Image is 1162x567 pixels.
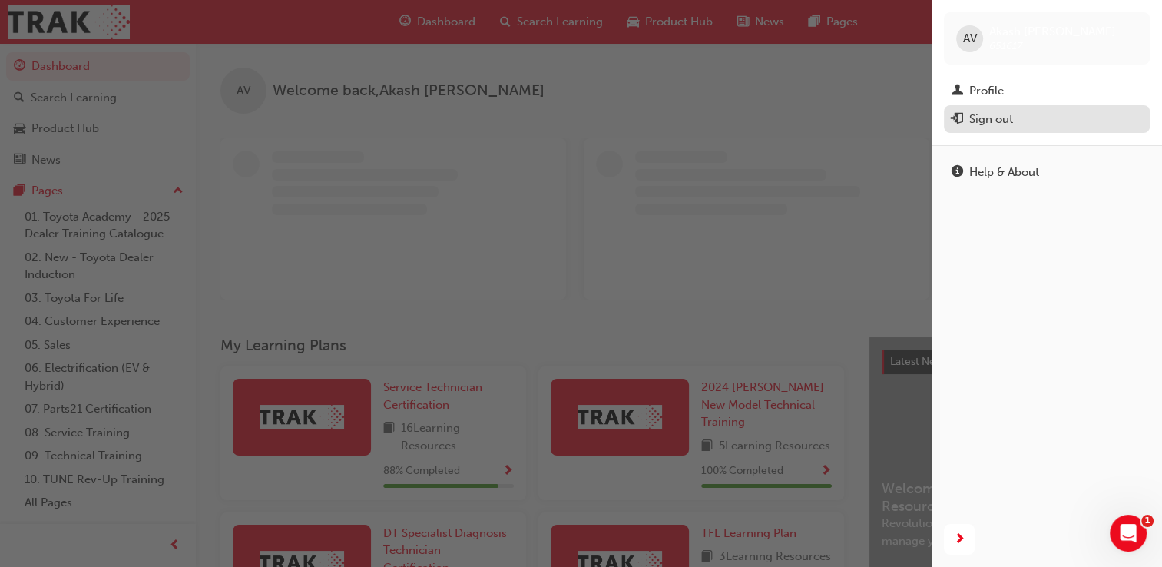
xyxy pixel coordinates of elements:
[969,111,1013,128] div: Sign out
[944,105,1150,134] button: Sign out
[952,113,963,127] span: exit-icon
[989,39,1022,52] span: 651617
[944,77,1150,105] a: Profile
[989,25,1116,38] span: Akash [PERSON_NAME]
[944,158,1150,187] a: Help & About
[969,164,1039,181] div: Help & About
[969,82,1004,100] div: Profile
[952,85,963,98] span: man-icon
[1110,515,1147,552] iframe: Intercom live chat
[963,30,977,48] span: AV
[954,530,965,549] span: next-icon
[1141,515,1154,527] span: 1
[952,166,963,180] span: info-icon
